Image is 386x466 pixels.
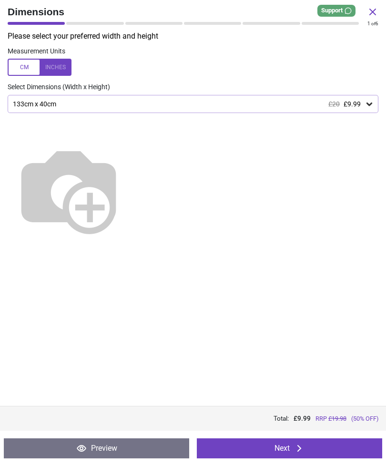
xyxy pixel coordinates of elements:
p: Please select your preferred width and height [8,31,386,41]
span: £ 19.98 [328,415,346,422]
button: Next [197,438,382,458]
span: 9.99 [297,414,311,422]
label: Measurement Units [8,47,65,56]
span: (50% OFF) [351,414,378,423]
span: £20 [328,100,340,108]
div: of 6 [367,21,378,27]
div: 133cm x 40cm [12,100,365,108]
div: Total: [8,414,378,423]
img: Helper for size comparison [8,128,130,250]
span: RRP [315,414,346,423]
span: £ [294,414,311,423]
span: 1 [367,21,370,26]
span: £9.99 [344,100,361,108]
button: Preview [4,438,189,458]
span: Dimensions [8,5,367,19]
div: Support [317,5,356,17]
